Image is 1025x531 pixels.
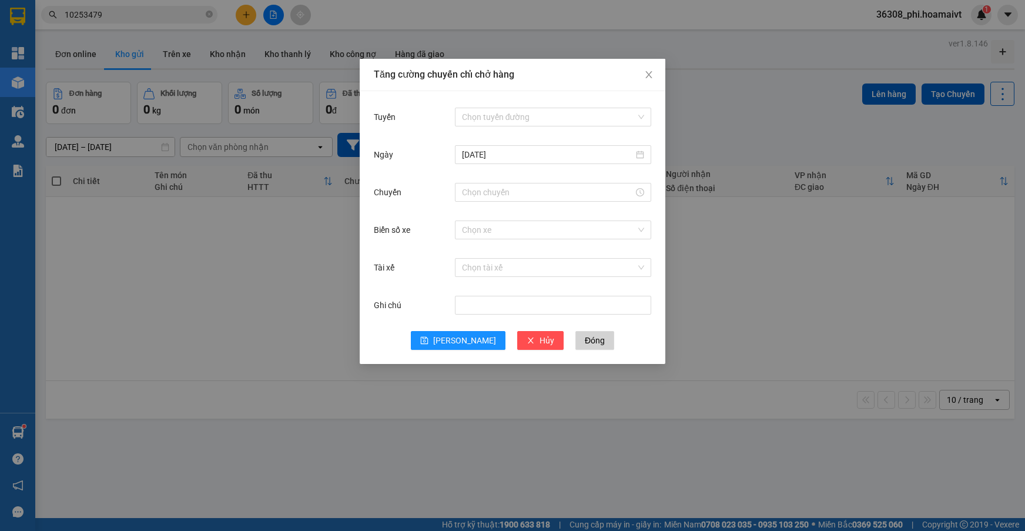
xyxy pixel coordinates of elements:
[374,188,407,197] label: Chuyến
[411,331,505,350] button: save[PERSON_NAME]
[540,334,554,347] span: Hủy
[433,334,496,347] span: [PERSON_NAME]
[374,68,651,81] div: Tăng cường chuyến chỉ chở hàng
[644,70,654,79] span: close
[374,300,407,310] label: Ghi chú
[455,296,651,315] input: Ghi chú
[462,221,636,239] input: Biển số xe
[517,331,564,350] button: closeHủy
[374,263,400,272] label: Tài xế
[575,331,614,350] button: Đóng
[527,336,535,346] span: close
[374,150,399,159] label: Ngày
[632,59,665,92] button: Close
[462,259,636,276] input: Tài xế
[420,336,428,346] span: save
[585,334,605,347] span: Đóng
[374,225,416,235] label: Biển số xe
[462,186,634,199] input: Chuyến
[374,112,401,122] label: Tuyến
[462,148,634,161] input: Ngày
